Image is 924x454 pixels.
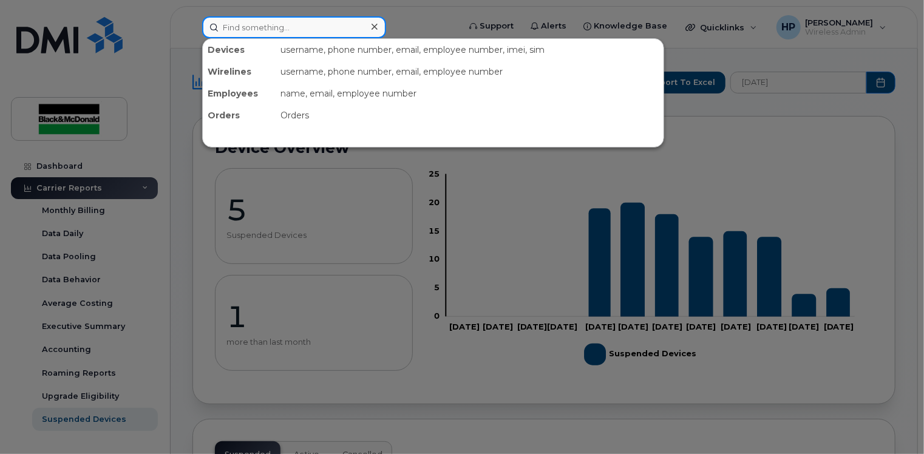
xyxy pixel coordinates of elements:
[276,39,664,61] div: username, phone number, email, employee number, imei, sim
[276,83,664,104] div: name, email, employee number
[203,83,276,104] div: Employees
[276,104,664,126] div: Orders
[203,104,276,126] div: Orders
[203,39,276,61] div: Devices
[203,61,276,83] div: Wirelines
[276,61,664,83] div: username, phone number, email, employee number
